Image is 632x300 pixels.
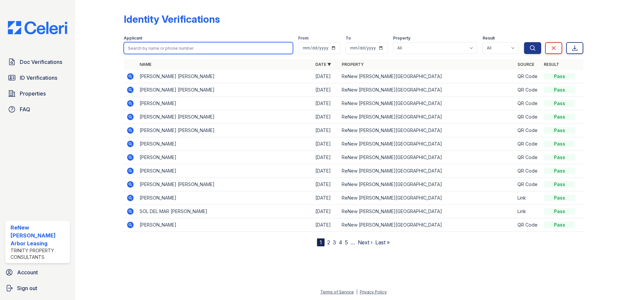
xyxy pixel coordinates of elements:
[544,127,575,134] div: Pass
[140,62,151,67] a: Name
[20,90,46,97] span: Properties
[20,58,62,66] span: Doc Verifications
[515,205,541,218] td: Link
[333,239,336,246] a: 3
[137,124,313,137] td: [PERSON_NAME] [PERSON_NAME]
[356,289,357,294] div: |
[3,266,72,279] a: Account
[298,36,308,41] label: From
[515,97,541,110] td: QR Code
[313,83,339,97] td: [DATE]
[124,42,293,54] input: Search by name or phone number
[515,110,541,124] td: QR Code
[544,114,575,120] div: Pass
[313,205,339,218] td: [DATE]
[339,83,515,97] td: ReNew [PERSON_NAME][GEOGRAPHIC_DATA]
[339,164,515,178] td: ReNew [PERSON_NAME][GEOGRAPHIC_DATA]
[544,195,575,201] div: Pass
[544,222,575,228] div: Pass
[339,124,515,137] td: ReNew [PERSON_NAME][GEOGRAPHIC_DATA]
[342,62,364,67] a: Property
[375,239,390,246] a: Last »
[313,124,339,137] td: [DATE]
[339,218,515,232] td: ReNew [PERSON_NAME][GEOGRAPHIC_DATA]
[3,282,72,295] a: Sign out
[137,164,313,178] td: [PERSON_NAME]
[124,13,220,25] div: Identity Verifications
[515,137,541,151] td: QR Code
[20,74,57,82] span: ID Verifications
[313,218,339,232] td: [DATE]
[515,191,541,205] td: Link
[313,164,339,178] td: [DATE]
[515,164,541,178] td: QR Code
[544,168,575,174] div: Pass
[327,239,330,246] a: 2
[3,21,72,34] img: CE_Logo_Blue-a8612792a0a2168367f1c8372b55b34899dd931a85d93a1a3d3e32e68fde9ad4.png
[11,224,67,247] div: ReNew [PERSON_NAME] Arbor Leasing
[137,97,313,110] td: [PERSON_NAME]
[339,191,515,205] td: ReNew [PERSON_NAME][GEOGRAPHIC_DATA]
[5,71,70,84] a: ID Verifications
[544,73,575,80] div: Pass
[339,205,515,218] td: ReNew [PERSON_NAME][GEOGRAPHIC_DATA]
[137,70,313,83] td: [PERSON_NAME] [PERSON_NAME]
[313,178,339,191] td: [DATE]
[393,36,410,41] label: Property
[315,62,331,67] a: Date ▼
[515,124,541,137] td: QR Code
[544,62,559,67] a: Result
[313,70,339,83] td: [DATE]
[137,218,313,232] td: [PERSON_NAME]
[339,151,515,164] td: ReNew [PERSON_NAME][GEOGRAPHIC_DATA]
[544,154,575,161] div: Pass
[124,36,142,41] label: Applicant
[137,83,313,97] td: [PERSON_NAME] [PERSON_NAME]
[11,247,67,260] div: Trinity Property Consultants
[339,70,515,83] td: ReNew [PERSON_NAME][GEOGRAPHIC_DATA]
[544,87,575,93] div: Pass
[17,268,38,276] span: Account
[317,238,325,246] div: 1
[320,289,354,294] a: Terms of Service
[339,137,515,151] td: ReNew [PERSON_NAME][GEOGRAPHIC_DATA]
[313,151,339,164] td: [DATE]
[5,103,70,116] a: FAQ
[360,289,387,294] a: Privacy Policy
[515,178,541,191] td: QR Code
[517,62,534,67] a: Source
[17,284,37,292] span: Sign out
[515,83,541,97] td: QR Code
[137,178,313,191] td: [PERSON_NAME] [PERSON_NAME]
[358,239,373,246] a: Next ›
[5,55,70,68] a: Doc Verifications
[339,239,342,246] a: 4
[137,110,313,124] td: [PERSON_NAME] [PERSON_NAME]
[483,36,495,41] label: Result
[515,218,541,232] td: QR Code
[313,137,339,151] td: [DATE]
[339,97,515,110] td: ReNew [PERSON_NAME][GEOGRAPHIC_DATA]
[313,97,339,110] td: [DATE]
[20,105,30,113] span: FAQ
[5,87,70,100] a: Properties
[346,36,351,41] label: To
[345,239,348,246] a: 5
[137,191,313,205] td: [PERSON_NAME]
[544,141,575,147] div: Pass
[351,238,355,246] span: …
[137,151,313,164] td: [PERSON_NAME]
[339,110,515,124] td: ReNew [PERSON_NAME][GEOGRAPHIC_DATA]
[313,110,339,124] td: [DATE]
[544,181,575,188] div: Pass
[544,208,575,215] div: Pass
[544,100,575,107] div: Pass
[515,70,541,83] td: QR Code
[313,191,339,205] td: [DATE]
[339,178,515,191] td: ReNew [PERSON_NAME][GEOGRAPHIC_DATA]
[515,151,541,164] td: QR Code
[137,205,313,218] td: SOL DEL MAR [PERSON_NAME]
[137,137,313,151] td: [PERSON_NAME]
